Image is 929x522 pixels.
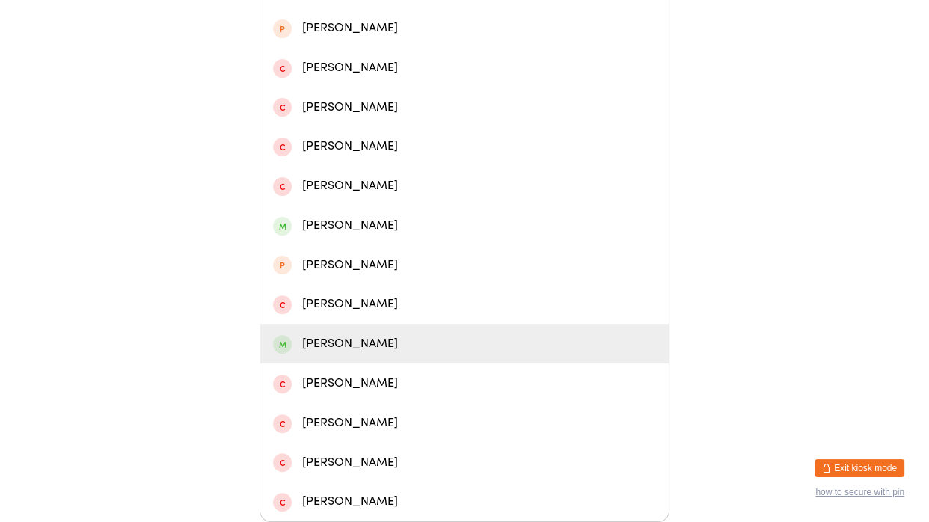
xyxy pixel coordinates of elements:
div: [PERSON_NAME] [273,58,656,78]
div: [PERSON_NAME] [273,136,656,156]
div: [PERSON_NAME] [273,255,656,275]
div: [PERSON_NAME] [273,18,656,38]
div: [PERSON_NAME] [273,413,656,433]
div: [PERSON_NAME] [273,373,656,393]
div: [PERSON_NAME] [273,215,656,236]
div: [PERSON_NAME] [273,452,656,473]
div: [PERSON_NAME] [273,176,656,196]
button: how to secure with pin [815,487,904,497]
div: [PERSON_NAME] [273,334,656,354]
button: Exit kiosk mode [815,459,904,477]
div: [PERSON_NAME] [273,294,656,314]
div: [PERSON_NAME] [273,491,656,512]
div: [PERSON_NAME] [273,97,656,117]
